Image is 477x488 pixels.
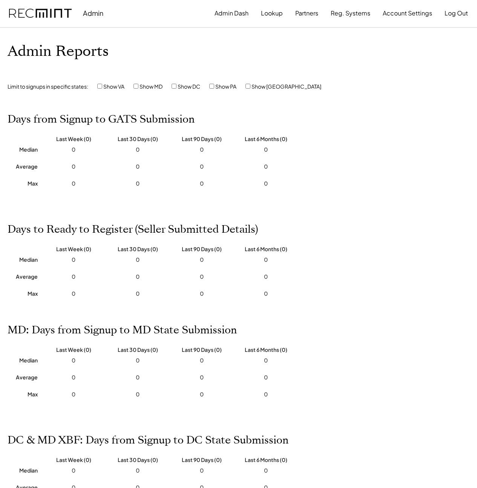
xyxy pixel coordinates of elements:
[238,346,294,353] div: Last 6 Months (0)
[45,256,102,264] div: 0
[8,223,258,236] h2: Days to Ready to Register (Seller Submitted Details)
[45,180,102,187] div: 0
[238,135,294,142] div: Last 6 Months (0)
[238,374,294,381] div: 0
[109,180,166,187] div: 0
[445,6,468,21] button: Log Out
[109,456,166,463] div: Last 30 Days (0)
[238,180,294,187] div: 0
[8,180,38,187] div: Max
[45,357,102,364] div: 0
[8,163,38,170] div: Average
[109,163,166,170] div: 0
[173,374,230,381] div: 0
[45,467,102,474] div: 0
[8,324,237,337] h2: MD: Days from Signup to MD State Submission
[173,146,230,153] div: 0
[173,246,230,252] div: Last 90 Days (0)
[45,391,102,398] div: 0
[238,146,294,153] div: 0
[252,83,321,90] label: Show [GEOGRAPHIC_DATA]
[109,246,166,252] div: Last 30 Days (0)
[8,83,88,91] div: Limit to signups in specific states:
[215,6,248,21] button: Admin Dash
[238,256,294,264] div: 0
[8,467,38,474] div: Median
[8,273,38,280] div: Average
[8,113,195,126] h2: Days from Signup to GATS Submission
[173,391,230,398] div: 0
[238,456,294,463] div: Last 6 Months (0)
[109,135,166,142] div: Last 30 Days (0)
[109,256,166,264] div: 0
[8,43,313,60] h1: Admin Reports
[173,256,230,264] div: 0
[109,391,166,398] div: 0
[178,83,200,90] label: Show DC
[215,83,236,90] label: Show PA
[173,467,230,474] div: 0
[109,357,166,364] div: 0
[140,83,163,90] label: Show MD
[238,246,294,252] div: Last 6 Months (0)
[238,273,294,281] div: 0
[45,290,102,298] div: 0
[109,146,166,153] div: 0
[45,246,102,252] div: Last Week (0)
[295,6,318,21] button: Partners
[238,467,294,474] div: 0
[261,6,283,21] button: Lookup
[45,135,102,142] div: Last Week (0)
[8,290,38,297] div: Max
[83,9,103,17] div: Admin
[9,9,72,18] img: recmint-logotype%403x.png
[103,83,124,90] label: Show VA
[8,374,38,381] div: Average
[109,290,166,298] div: 0
[173,456,230,463] div: Last 90 Days (0)
[109,467,166,474] div: 0
[173,346,230,353] div: Last 90 Days (0)
[8,357,38,364] div: Median
[8,256,38,263] div: Median
[238,391,294,398] div: 0
[8,391,38,397] div: Max
[331,6,370,21] button: Reg. Systems
[383,6,432,21] button: Account Settings
[173,135,230,142] div: Last 90 Days (0)
[173,290,230,298] div: 0
[45,146,102,153] div: 0
[45,163,102,170] div: 0
[45,374,102,381] div: 0
[109,374,166,381] div: 0
[109,273,166,281] div: 0
[8,434,288,447] h2: DC & MD XBF: Days from Signup to DC State Submission
[238,163,294,170] div: 0
[173,273,230,281] div: 0
[109,346,166,353] div: Last 30 Days (0)
[238,290,294,298] div: 0
[45,273,102,281] div: 0
[173,357,230,364] div: 0
[45,456,102,463] div: Last Week (0)
[8,146,38,153] div: Median
[238,357,294,364] div: 0
[173,163,230,170] div: 0
[173,180,230,187] div: 0
[45,346,102,353] div: Last Week (0)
